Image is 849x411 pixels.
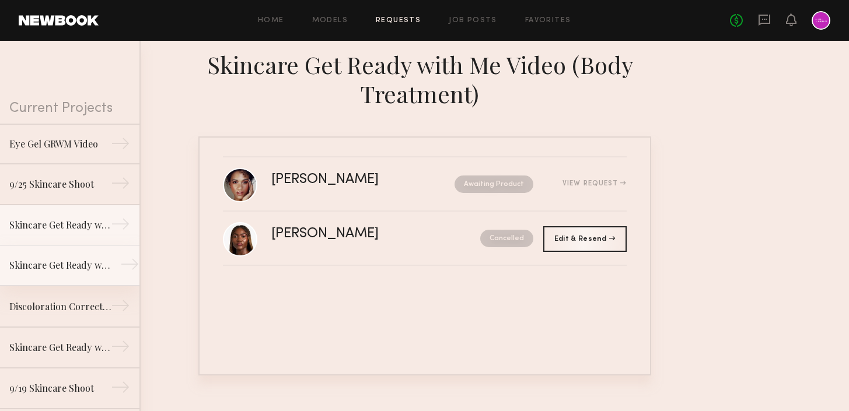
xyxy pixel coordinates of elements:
div: View Request [562,180,626,187]
div: Skincare Get Ready with Me Video (Eye Gel) [9,258,111,272]
div: [PERSON_NAME] [271,173,417,187]
div: 9/19 Skincare Shoot [9,381,111,395]
a: Models [312,17,348,24]
div: → [111,296,130,319]
div: Eye Gel GRWM Video [9,137,111,151]
div: Skincare Get Ready with Me Video [9,340,111,354]
div: Skincare Get Ready with Me Video (Body Treatment) [9,218,111,232]
div: [PERSON_NAME] [271,227,429,241]
div: Discoloration Correcting Serum GRWM Video [9,300,111,314]
div: → [111,378,130,401]
nb-request-status: Cancelled [480,230,533,247]
div: 9/25 Skincare Shoot [9,177,111,191]
a: Home [258,17,284,24]
nb-request-status: Awaiting Product [455,175,533,193]
a: [PERSON_NAME]Cancelled [223,212,627,266]
div: → [120,255,139,278]
a: [PERSON_NAME]Awaiting ProductView Request [223,157,627,212]
div: Skincare Get Ready with Me Video (Body Treatment) [198,50,651,108]
div: → [111,215,130,238]
div: → [111,134,130,157]
a: Requests [376,17,421,24]
span: Edit & Resend [554,236,615,243]
a: Job Posts [449,17,497,24]
div: → [111,337,130,360]
a: Favorites [525,17,571,24]
div: → [111,174,130,197]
